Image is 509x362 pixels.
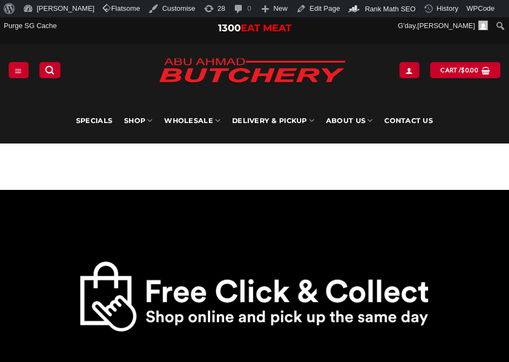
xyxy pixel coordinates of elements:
img: Abu Ahmad Butchery Punchbowl [79,260,430,332]
a: Abu-Ahmad-Butchery-Sydney-Online-Halal-Butcher-click and collect your meat punchbowl [79,260,430,332]
a: Specials [76,98,112,144]
img: Abu Ahmad Butchery [150,51,355,92]
a: Wholesale [164,98,220,144]
a: About Us [326,98,372,144]
a: G'day, [394,17,492,35]
a: SHOP [124,98,152,144]
a: Contact Us [384,98,433,144]
a: Delivery & Pickup [232,98,314,144]
img: Avatar of Zacky Kawtharani [478,21,488,30]
span: EAT MEAT [241,22,291,34]
span: Cart / [440,65,478,75]
span: $ [461,65,465,75]
span: 1300 [218,22,241,34]
a: 1300EAT MEAT [218,22,291,34]
span: [PERSON_NAME] [417,22,475,30]
a: Search [39,62,60,78]
a: View cart [430,62,500,78]
span: Rank Math SEO [365,5,416,13]
bdi: 0.00 [461,66,478,73]
a: My account [399,62,419,78]
a: Menu [9,62,28,78]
